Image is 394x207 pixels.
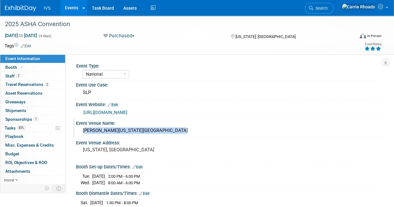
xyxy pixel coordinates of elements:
[17,125,26,130] span: 83%
[18,33,24,38] span: to
[0,115,65,124] a: Sponsorships1
[5,56,40,61] span: Event Information
[5,99,26,104] span: Giveaways
[101,33,137,39] button: Purchased
[83,110,127,115] a: [URL][DOMAIN_NAME]
[0,89,65,97] a: Asset Reservations
[0,80,65,89] a: Travel Reservations2
[76,189,382,197] div: Booth Dismantle Dates/Times:
[5,160,47,165] span: ROI, Objectives & ROO
[42,184,53,192] td: Personalize Event Tab Strip
[5,91,42,96] span: Asset Reservations
[16,73,21,78] span: 2
[5,143,54,148] span: Misc. Expenses & Credits
[108,181,140,185] span: 8:00 AM - 6:00 PM
[3,19,349,30] div: 2025 ASHA Convention
[106,200,138,205] span: 1:30 PM - 8:00 PM
[108,174,140,179] span: 2:00 PM - 6:00 PM
[5,65,24,70] span: Booth
[81,199,90,206] td: Sat.
[139,191,150,196] a: Edit
[81,126,377,135] div: [PERSON_NAME][US_STATE][GEOGRAPHIC_DATA]
[76,162,382,170] div: Booth Set-up Dates/Times:
[81,173,92,180] td: Tue.
[364,43,381,46] div: Event Rating
[5,134,23,139] span: Playbook
[132,165,143,169] a: Edit
[20,65,23,69] i: Booth reservation complete
[0,176,65,184] a: more
[0,98,65,106] a: Giveaways
[305,3,334,14] a: Search
[0,54,65,63] a: Event Information
[76,100,382,108] div: Event Website:
[45,82,50,87] span: 2
[0,124,65,132] a: Tasks83%
[5,5,36,12] img: ExhibitDay
[367,34,382,38] div: In-Person
[76,138,382,146] div: Event Venue Address:
[0,150,65,158] a: Budget
[5,73,21,78] span: Staff
[92,173,105,180] td: [DATE]
[0,167,65,176] a: Attachments
[313,6,328,11] span: Search
[76,119,382,126] div: Event Venue Name:
[81,180,92,186] td: Wed.
[92,180,105,186] td: [DATE]
[5,125,26,130] span: Tasks
[34,117,38,121] span: 1
[0,158,65,167] a: ROI, Objectives & ROO
[0,63,65,72] a: Booth
[76,80,382,88] div: Event Use Case:
[108,103,118,107] a: Edit
[4,177,14,182] span: more
[0,72,65,80] a: Staff2
[53,184,65,192] td: Toggle Event Tabs
[0,141,65,149] a: Misc. Expenses & Credits
[38,34,51,38] span: (4 days)
[342,3,375,10] img: Carrie Rhoads
[5,82,50,87] span: Travel Reservations
[44,6,51,11] span: IVS
[0,106,65,115] a: Shipments
[5,151,19,156] span: Budget
[0,132,65,141] a: Playbook
[326,32,382,42] div: Event Format
[360,33,366,38] img: Format-Inperson.png
[21,44,31,48] a: Edit
[5,43,31,49] td: Tags
[90,199,103,206] td: [DATE]
[5,108,26,113] span: Shipments
[5,117,38,122] span: Sponsorships
[81,88,377,97] div: SLP
[235,34,295,39] span: [US_STATE], [GEOGRAPHIC_DATA]
[5,33,37,38] span: [DATE] [DATE]
[5,169,30,174] span: Attachments
[83,147,197,153] pre: [US_STATE], [GEOGRAPHIC_DATA]
[76,61,379,69] div: Event Type:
